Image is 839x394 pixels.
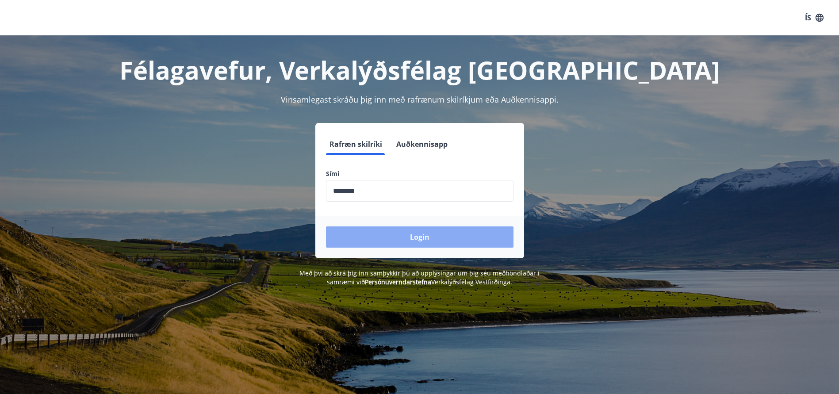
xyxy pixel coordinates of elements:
[365,278,431,286] a: Persónuverndarstefna
[281,94,559,105] span: Vinsamlegast skráðu þig inn með rafrænum skilríkjum eða Auðkennisappi.
[112,53,728,87] h1: Félagavefur, Verkalýðsfélag [GEOGRAPHIC_DATA]
[393,134,451,155] button: Auðkennisapp
[800,10,828,26] button: ÍS
[326,134,386,155] button: Rafræn skilríki
[299,269,540,286] span: Með því að skrá þig inn samþykkir þú að upplýsingar um þig séu meðhöndlaðar í samræmi við Verkalý...
[326,169,513,178] label: Sími
[326,226,513,248] button: Login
